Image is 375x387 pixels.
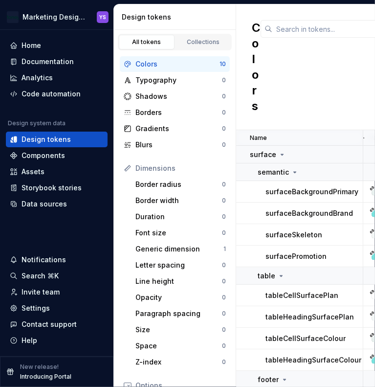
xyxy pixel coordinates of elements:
[132,338,230,354] a: Space0
[8,119,66,127] div: Design system data
[6,38,108,53] a: Home
[22,336,37,345] div: Help
[22,151,65,160] div: Components
[222,76,226,84] div: 0
[22,287,60,297] div: Invite team
[222,213,226,221] div: 0
[132,354,230,370] a: Z-index0
[120,72,230,88] a: Typography0
[265,230,322,240] p: surfaceSkeleton
[135,75,222,85] div: Typography
[22,319,77,329] div: Contact support
[135,108,222,117] div: Borders
[135,212,222,222] div: Duration
[222,261,226,269] div: 0
[135,196,222,205] div: Border width
[22,57,74,67] div: Documentation
[222,277,226,285] div: 0
[222,109,226,116] div: 0
[135,228,222,238] div: Font size
[6,132,108,147] a: Design tokens
[222,229,226,237] div: 0
[6,196,108,212] a: Data sources
[22,167,44,177] div: Assets
[135,293,222,302] div: Opacity
[222,358,226,366] div: 0
[265,334,346,343] p: tableCellSurfaceColour
[250,150,276,159] p: surface
[222,197,226,205] div: 0
[132,177,230,192] a: Border radius0
[120,137,230,153] a: Blurs0
[22,41,41,50] div: Home
[222,326,226,334] div: 0
[265,251,327,261] p: surfacePromotion
[132,209,230,225] a: Duration0
[132,306,230,321] a: Paragraph spacing0
[120,89,230,104] a: Shadows0
[132,290,230,305] a: Opacity0
[135,91,222,101] div: Shadows
[135,309,222,319] div: Paragraph spacing
[135,59,220,69] div: Colors
[132,241,230,257] a: Generic dimension1
[22,255,66,265] div: Notifications
[7,11,19,23] img: c17557e8-ebdc-49e2-ab9e-7487adcf6d53.png
[135,180,222,189] div: Border radius
[258,271,275,281] p: table
[22,199,67,209] div: Data sources
[6,300,108,316] a: Settings
[6,252,108,268] button: Notifications
[6,70,108,86] a: Analytics
[122,38,171,46] div: All tokens
[135,276,222,286] div: Line height
[2,6,111,27] button: Marketing Design SystemYS
[6,54,108,69] a: Documentation
[22,12,85,22] div: Marketing Design System
[252,20,261,114] h2: Colors
[6,86,108,102] a: Code automation
[132,257,230,273] a: Letter spacing0
[265,355,368,365] p: tableHeadingSurfaceColour 2
[20,373,71,381] p: Introducing Portal
[132,193,230,208] a: Border width0
[135,163,226,173] div: Dimensions
[222,294,226,301] div: 0
[22,73,53,83] div: Analytics
[22,271,59,281] div: Search ⌘K
[135,124,222,134] div: Gradients
[265,291,338,300] p: tableCellSurfacePlan
[250,134,267,142] p: Name
[22,183,82,193] div: Storybook stories
[220,60,226,68] div: 10
[222,181,226,188] div: 0
[258,375,279,385] p: footer
[135,140,222,150] div: Blurs
[222,92,226,100] div: 0
[223,245,226,253] div: 1
[132,273,230,289] a: Line height0
[122,12,232,22] div: Design tokens
[6,148,108,163] a: Components
[6,180,108,196] a: Storybook stories
[265,208,353,218] p: surfaceBackgroundBrand
[6,284,108,300] a: Invite team
[22,89,81,99] div: Code automation
[99,13,106,21] div: YS
[22,303,50,313] div: Settings
[120,56,230,72] a: Colors10
[135,325,222,335] div: Size
[135,341,222,351] div: Space
[120,105,230,120] a: Borders0
[120,121,230,137] a: Gradients0
[135,244,223,254] div: Generic dimension
[222,125,226,133] div: 0
[265,187,358,197] p: surfaceBackgroundPrimary
[6,333,108,348] button: Help
[222,342,226,350] div: 0
[22,135,71,144] div: Design tokens
[265,312,354,322] p: tableHeadingSurfacePlan
[222,141,226,149] div: 0
[132,322,230,338] a: Size0
[135,260,222,270] div: Letter spacing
